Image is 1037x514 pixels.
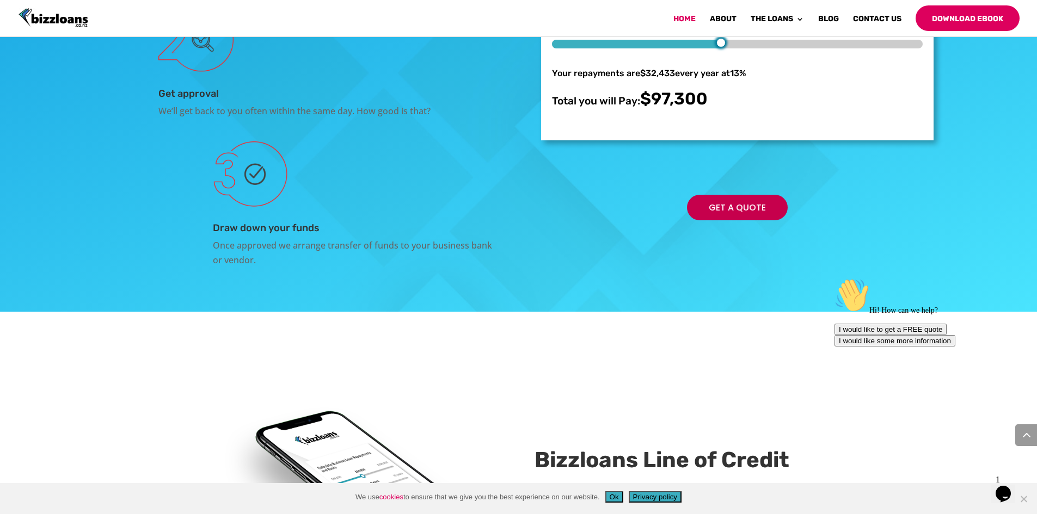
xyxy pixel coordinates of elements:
[710,15,737,31] a: About
[213,238,496,268] div: Once approved we arrange transfer of funds to your business bank or vendor.
[4,61,125,73] button: I would like some more information
[818,15,839,31] a: Blog
[379,493,403,501] a: cookies
[213,222,320,234] span: Draw down your funds
[640,68,675,78] span: $32,433
[4,50,116,61] button: I would like to get a FREE quote
[4,4,200,73] div: 👋Hi! How can we help?I would like to get a FREE quoteI would like some more information
[687,195,788,220] a: Get a Quote
[158,88,219,100] span: Get approval
[605,491,623,503] button: Ok
[730,68,746,78] span: 13%
[830,274,1026,465] iframe: chat widget
[916,5,1020,31] a: Download Ebook
[552,66,922,80] div: Your repayments are every year at
[751,15,804,31] a: The Loans
[4,33,108,41] span: Hi! How can we help?
[552,91,922,108] div: Total you will Pay:
[640,89,708,109] span: $97,300
[629,491,682,503] button: Privacy policy
[535,444,812,482] h2: Bizzloans Line of Credit
[4,4,39,39] img: :wave:
[853,15,901,31] a: Contact Us
[673,15,696,31] a: Home
[158,104,496,119] div: We’ll get back to you often within the same day. How good is that?
[355,492,600,503] span: We use to ensure that we give you the best experience on our website.
[991,470,1026,503] iframe: chat widget
[19,8,88,28] img: Bizzloans New Zealand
